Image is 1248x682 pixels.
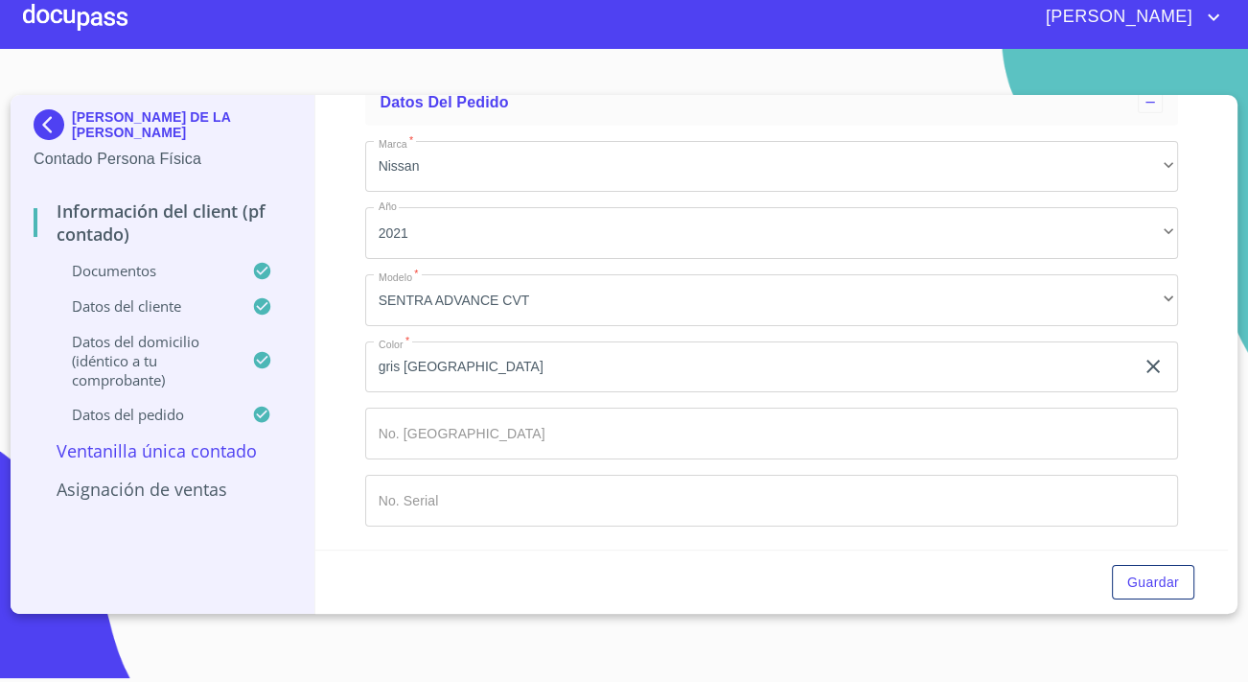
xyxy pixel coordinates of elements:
[1031,2,1202,33] span: [PERSON_NAME]
[34,332,252,389] p: Datos del domicilio (idéntico a tu comprobante)
[381,94,509,110] span: Datos del pedido
[34,200,291,246] p: Información del Client (PF contado)
[34,148,291,171] p: Contado Persona Física
[72,109,291,140] p: [PERSON_NAME] DE LA [PERSON_NAME]
[1142,355,1165,378] button: clear input
[34,261,252,280] p: Documentos
[34,478,291,501] p: Asignación de Ventas
[34,109,291,148] div: [PERSON_NAME] DE LA [PERSON_NAME]
[365,141,1178,193] div: Nissan
[34,296,252,316] p: Datos del cliente
[365,80,1178,126] div: Datos del pedido
[365,274,1178,326] div: SENTRA ADVANCE CVT
[1031,2,1225,33] button: account of current user
[1112,565,1194,600] button: Guardar
[34,405,252,424] p: Datos del pedido
[1127,571,1179,595] span: Guardar
[365,207,1178,259] div: 2021
[34,439,291,462] p: Ventanilla única contado
[34,109,72,140] img: Docupass spot blue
